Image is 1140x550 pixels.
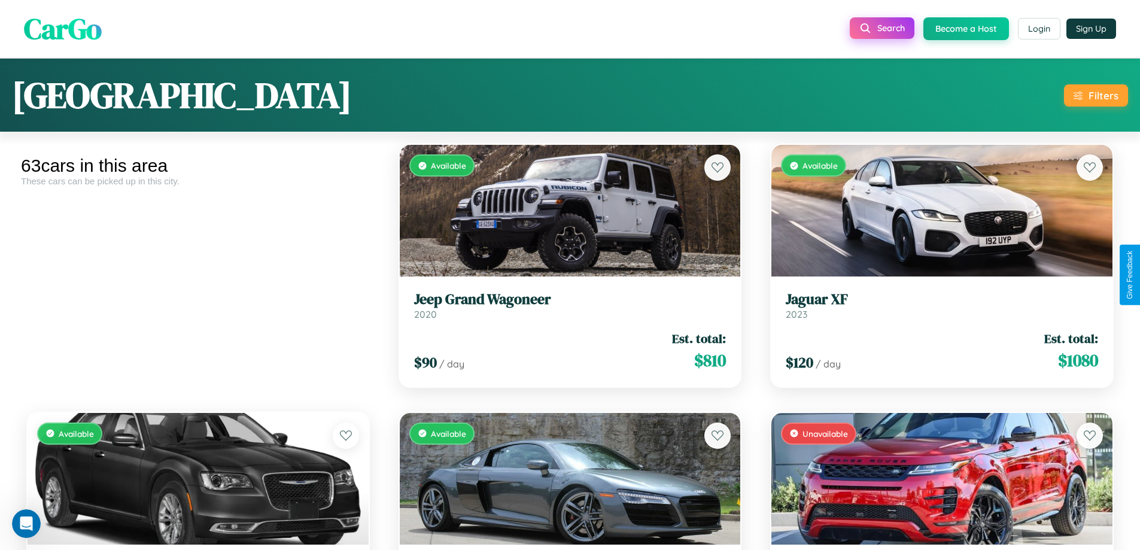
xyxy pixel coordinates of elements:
[1044,330,1098,347] span: Est. total:
[414,291,726,308] h3: Jeep Grand Wagoneer
[1058,348,1098,372] span: $ 1080
[923,17,1009,40] button: Become a Host
[802,429,848,439] span: Unavailable
[21,156,375,176] div: 63 cars in this area
[1126,251,1134,299] div: Give Feedback
[877,23,905,34] span: Search
[24,9,102,48] span: CarGo
[431,160,466,171] span: Available
[850,17,914,39] button: Search
[786,308,807,320] span: 2023
[12,509,41,538] iframe: Intercom live chat
[1018,18,1060,39] button: Login
[439,358,464,370] span: / day
[414,291,726,320] a: Jeep Grand Wagoneer2020
[672,330,726,347] span: Est. total:
[786,291,1098,320] a: Jaguar XF2023
[12,71,352,120] h1: [GEOGRAPHIC_DATA]
[1064,84,1128,107] button: Filters
[414,353,437,372] span: $ 90
[1066,19,1116,39] button: Sign Up
[59,429,94,439] span: Available
[786,291,1098,308] h3: Jaguar XF
[431,429,466,439] span: Available
[694,348,726,372] span: $ 810
[21,176,375,186] div: These cars can be picked up in this city.
[786,353,813,372] span: $ 120
[414,308,437,320] span: 2020
[816,358,841,370] span: / day
[1089,89,1118,102] div: Filters
[802,160,838,171] span: Available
